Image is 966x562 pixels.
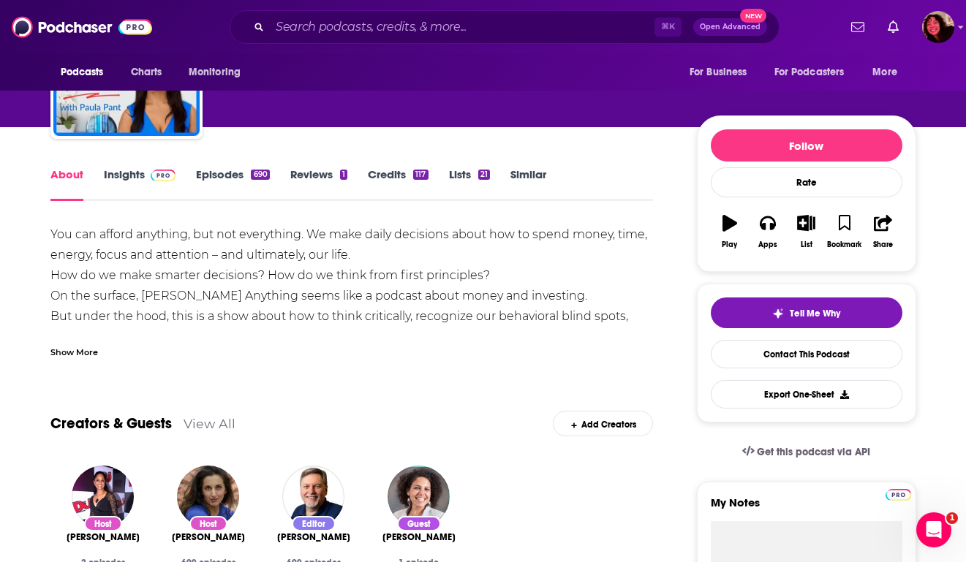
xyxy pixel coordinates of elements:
span: [PERSON_NAME] [172,531,245,543]
button: Follow [711,129,902,162]
div: 21 [478,170,490,180]
div: 117 [413,170,428,180]
span: [PERSON_NAME] [67,531,140,543]
div: Search podcasts, credits, & more... [230,10,780,44]
div: Host [189,516,227,531]
div: List [801,240,812,249]
div: Bookmark [827,240,861,249]
div: Add Creators [553,411,653,436]
img: Steve Stewart [282,466,344,528]
span: More [872,62,897,83]
div: Host [84,516,122,531]
button: open menu [765,58,866,86]
a: Creators & Guests [50,414,172,433]
a: Dr. Marisa Franco [382,531,456,543]
a: View All [184,416,235,431]
span: [PERSON_NAME] [277,531,350,543]
a: Similar [510,167,546,201]
a: Show notifications dropdown [845,15,870,39]
iframe: Intercom live chat [916,512,951,547]
a: Credits117 [368,167,428,201]
label: My Notes [711,495,902,521]
span: Logged in as Kathryn-Musilek [922,11,954,43]
a: Charts [121,58,171,86]
div: Guest [397,516,441,531]
a: Steve Stewart [277,531,350,543]
a: InsightsPodchaser Pro [104,167,176,201]
a: Lists21 [449,167,490,201]
a: Episodes690 [196,167,269,201]
span: [PERSON_NAME] [382,531,456,543]
img: Paula Pant [177,466,239,528]
a: Contact This Podcast [711,340,902,368]
a: Reviews1 [290,167,347,201]
span: Charts [131,62,162,83]
a: Show notifications dropdown [882,15,905,39]
button: Play [711,205,749,258]
button: open menu [178,58,260,86]
img: Podchaser - Follow, Share and Rate Podcasts [12,13,152,41]
button: Share [864,205,902,258]
img: Podchaser Pro [886,489,911,501]
button: Show profile menu [922,11,954,43]
div: Play [722,240,737,249]
button: Apps [749,205,787,258]
img: tell me why sparkle [772,308,784,319]
button: open menu [679,58,766,86]
img: Dr. Marisa Franco [388,466,450,528]
a: Paula Pant [172,531,245,543]
span: 1 [946,512,958,524]
span: ⌘ K [654,18,682,37]
div: Editor [292,516,336,531]
button: tell me why sparkleTell Me Why [711,297,902,328]
span: New [740,9,766,23]
img: Podchaser Pro [151,170,176,181]
button: Open AdvancedNew [693,18,767,36]
button: open menu [862,58,916,86]
span: Tell Me Why [790,308,840,319]
a: About [50,167,83,201]
span: Get this podcast via API [757,446,870,458]
button: List [787,205,825,258]
input: Search podcasts, credits, & more... [270,15,654,39]
div: Apps [758,240,777,249]
span: Monitoring [189,62,241,83]
div: Share [873,240,893,249]
span: For Podcasters [774,62,845,83]
button: Export One-Sheet [711,380,902,409]
button: Bookmark [826,205,864,258]
span: For Business [690,62,747,83]
div: 690 [251,170,269,180]
a: Sunitha Rao [67,531,140,543]
div: You can afford anything, but not everything. We make daily decisions about how to spend money, ti... [50,224,654,449]
div: 1 [340,170,347,180]
span: Open Advanced [700,23,761,31]
img: User Profile [922,11,954,43]
a: Get this podcast via API [731,434,883,470]
div: Rate [711,167,902,197]
button: open menu [50,58,123,86]
span: Podcasts [61,62,104,83]
a: Pro website [886,487,911,501]
img: Sunitha Rao [72,466,134,528]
